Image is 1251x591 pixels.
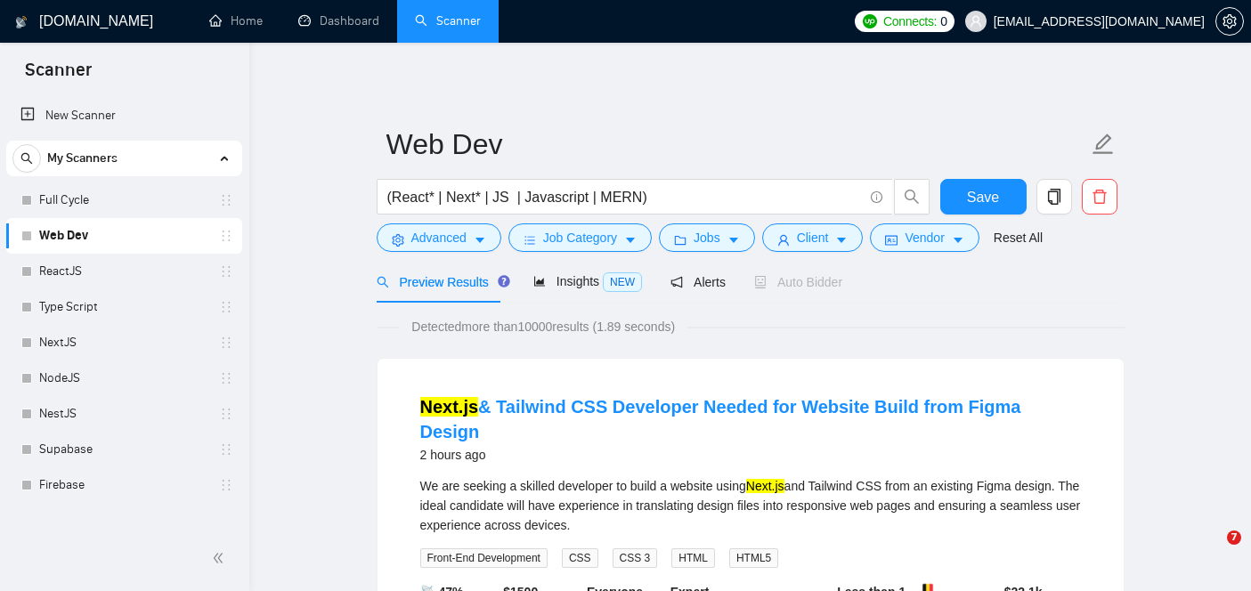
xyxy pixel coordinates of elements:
span: 7 [1227,530,1241,545]
button: search [12,144,41,173]
iframe: Intercom live chat [1190,530,1233,573]
input: Search Freelance Jobs... [387,186,863,208]
span: 0 [940,12,947,31]
span: Save [967,186,999,208]
span: Advanced [411,228,467,247]
span: holder [219,407,233,421]
span: setting [1216,14,1243,28]
button: userClientcaret-down [762,223,864,252]
span: bars [524,233,536,247]
a: Type Script [39,289,208,325]
span: Front-End Development [420,548,548,568]
a: searchScanner [415,13,481,28]
button: barsJob Categorycaret-down [508,223,652,252]
a: ReactJS [39,254,208,289]
button: settingAdvancedcaret-down [377,223,501,252]
span: CSS [562,548,598,568]
span: idcard [885,233,898,247]
button: copy [1036,179,1072,215]
div: Tooltip anchor [496,273,512,289]
span: caret-down [835,233,848,247]
span: folder [674,233,686,247]
span: Insights [533,274,642,288]
a: setting [1215,14,1244,28]
button: folderJobscaret-down [659,223,755,252]
button: search [894,179,930,215]
span: area-chart [533,275,546,287]
span: search [13,152,40,165]
img: logo [15,8,28,36]
span: holder [219,229,233,243]
span: Alerts [670,275,726,289]
button: Save [940,179,1027,215]
span: holder [219,336,233,350]
span: holder [219,478,233,492]
a: Firebase [39,467,208,503]
input: Scanner name... [386,122,1088,166]
span: My Scanners [47,141,118,176]
button: idcardVendorcaret-down [870,223,979,252]
a: Web Dev [39,218,208,254]
span: user [970,15,982,28]
span: Job Category [543,228,617,247]
span: Client [797,228,829,247]
span: holder [219,371,233,385]
span: notification [670,276,683,288]
span: user [777,233,790,247]
a: Reset All [994,228,1043,247]
span: Connects: [883,12,937,31]
a: NextJS [39,325,208,360]
a: Next.js& Tailwind CSS Developer Needed for Website Build from Figma Design [420,397,1021,441]
a: Supabase [39,432,208,467]
img: upwork-logo.png [863,14,877,28]
button: setting [1215,7,1244,36]
span: setting [392,233,404,247]
span: copy [1037,189,1071,205]
span: holder [219,442,233,457]
span: edit [1092,133,1115,156]
span: info-circle [871,191,882,203]
li: New Scanner [6,98,242,134]
mark: Next.js [420,397,479,417]
span: double-left [212,549,230,567]
a: NodeJS [39,360,208,396]
span: Auto Bidder [754,275,842,289]
span: caret-down [952,233,964,247]
span: search [895,189,929,205]
span: search [377,276,389,288]
span: caret-down [474,233,486,247]
a: Full Cycle [39,182,208,218]
span: Scanner [11,57,106,94]
span: HTML [671,548,715,568]
span: NEW [603,272,642,292]
span: HTML5 [729,548,778,568]
span: Preview Results [377,275,505,289]
span: caret-down [624,233,637,247]
span: holder [219,264,233,279]
span: caret-down [727,233,740,247]
mark: Next.js [746,479,784,493]
span: robot [754,276,767,288]
span: delete [1083,189,1117,205]
div: We are seeking a skilled developer to build a website using and Tailwind CSS from an existing Fig... [420,476,1081,535]
a: homeHome [209,13,263,28]
a: New Scanner [20,98,228,134]
span: CSS 3 [613,548,658,568]
button: delete [1082,179,1117,215]
div: 2 hours ago [420,444,1081,466]
span: holder [219,193,233,207]
a: NestJS [39,396,208,432]
span: Jobs [694,228,720,247]
a: dashboardDashboard [298,13,379,28]
span: Detected more than 10000 results (1.89 seconds) [399,317,687,336]
span: Vendor [905,228,944,247]
li: My Scanners [6,141,242,503]
span: holder [219,300,233,314]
